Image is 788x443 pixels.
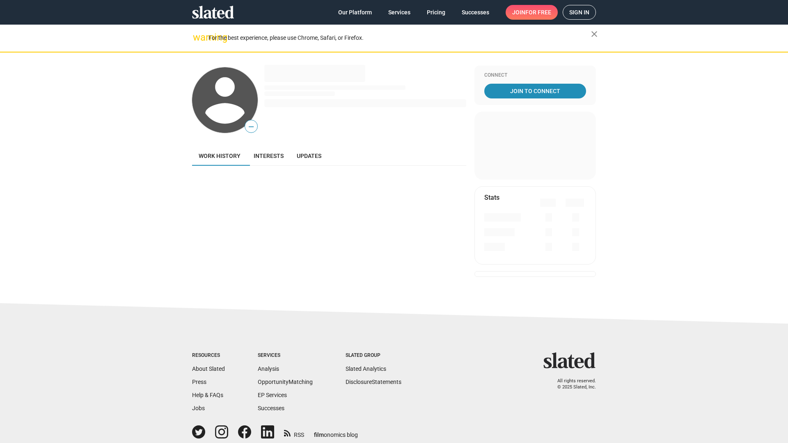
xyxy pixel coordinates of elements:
span: Join To Connect [486,84,584,98]
a: Analysis [258,365,279,372]
a: Joinfor free [506,5,558,20]
div: Services [258,352,313,359]
a: EP Services [258,392,287,398]
a: Sign in [563,5,596,20]
span: Services [388,5,410,20]
mat-icon: warning [193,32,203,42]
a: DisclosureStatements [346,379,401,385]
span: Our Platform [338,5,372,20]
a: Jobs [192,405,205,411]
a: About Slated [192,365,225,372]
span: — [245,121,257,132]
a: Services [382,5,417,20]
a: RSS [284,426,304,439]
a: Interests [247,146,290,166]
a: filmonomics blog [314,425,358,439]
span: Updates [297,153,321,159]
span: Successes [462,5,489,20]
span: Interests [254,153,284,159]
a: Slated Analytics [346,365,386,372]
div: Resources [192,352,225,359]
a: Press [192,379,206,385]
a: Updates [290,146,328,166]
span: for free [525,5,551,20]
span: Join [512,5,551,20]
div: Slated Group [346,352,401,359]
a: Our Platform [332,5,378,20]
mat-card-title: Stats [484,193,499,202]
span: Work history [199,153,241,159]
div: Connect [484,72,586,79]
span: Pricing [427,5,445,20]
a: Pricing [420,5,452,20]
a: OpportunityMatching [258,379,313,385]
div: For the best experience, please use Chrome, Safari, or Firefox. [208,32,591,43]
p: All rights reserved. © 2025 Slated, Inc. [549,378,596,390]
a: Work history [192,146,247,166]
span: film [314,432,324,438]
a: Join To Connect [484,84,586,98]
a: Successes [455,5,496,20]
mat-icon: close [589,29,599,39]
a: Successes [258,405,284,411]
a: Help & FAQs [192,392,223,398]
span: Sign in [569,5,589,19]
